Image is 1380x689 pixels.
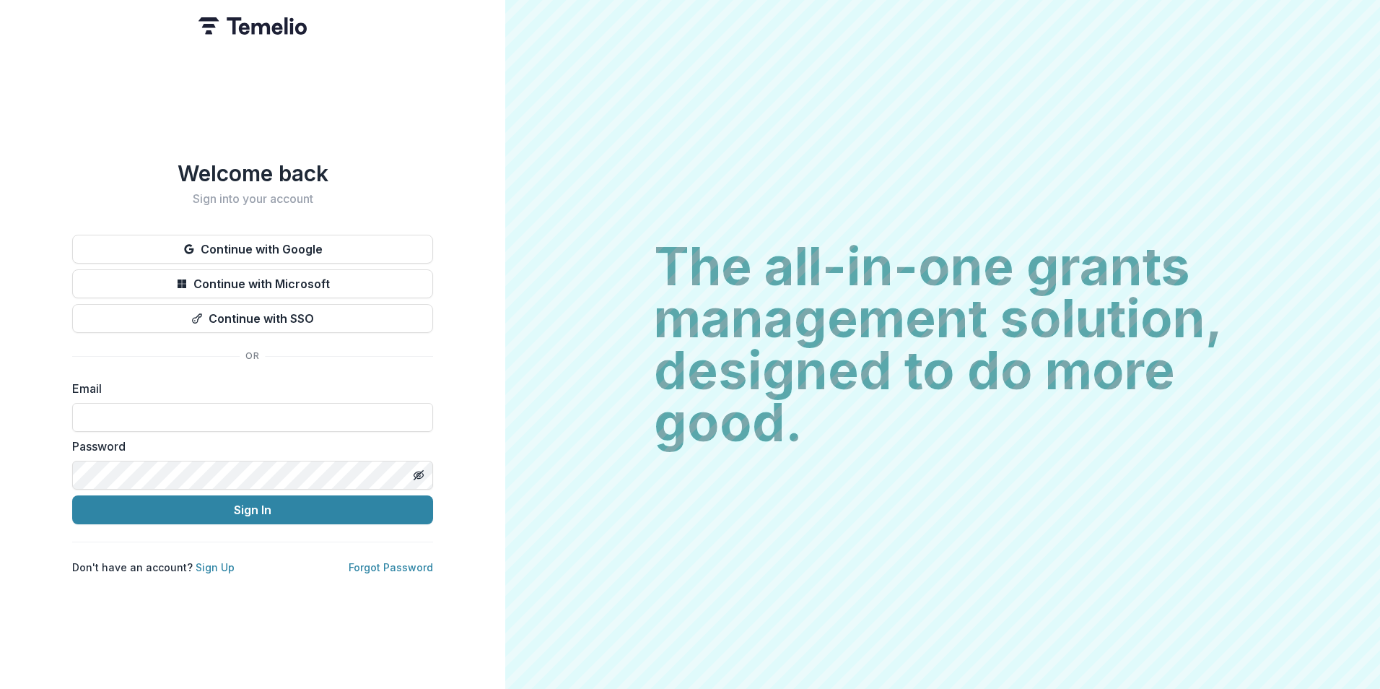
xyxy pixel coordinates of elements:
a: Forgot Password [349,561,433,573]
button: Continue with Microsoft [72,269,433,298]
button: Continue with Google [72,235,433,264]
label: Password [72,438,424,455]
img: Temelio [198,17,307,35]
a: Sign Up [196,561,235,573]
button: Toggle password visibility [407,464,430,487]
h2: Sign into your account [72,192,433,206]
p: Don't have an account? [72,560,235,575]
button: Continue with SSO [72,304,433,333]
h1: Welcome back [72,160,433,186]
label: Email [72,380,424,397]
button: Sign In [72,495,433,524]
